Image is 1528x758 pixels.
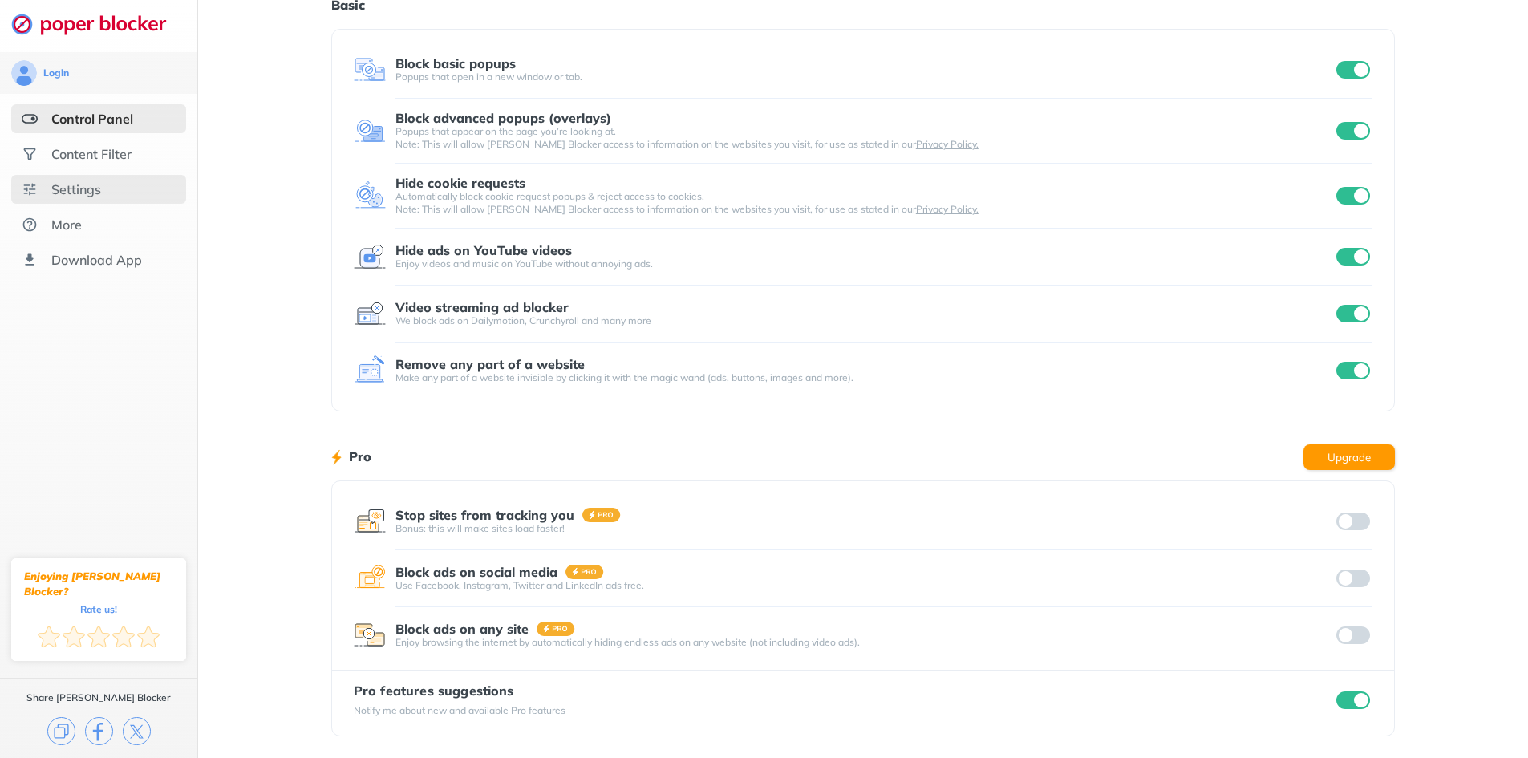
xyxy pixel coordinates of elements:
img: about.svg [22,217,38,233]
img: pro-badge.svg [537,622,575,636]
h1: Pro [349,446,371,467]
div: Settings [51,181,101,197]
div: Remove any part of a website [395,357,585,371]
img: copy.svg [47,717,75,745]
div: Use Facebook, Instagram, Twitter and LinkedIn ads free. [395,579,1334,592]
div: Share [PERSON_NAME] Blocker [26,691,171,704]
div: Stop sites from tracking you [395,508,574,522]
div: Hide ads on YouTube videos [395,243,572,257]
div: Enjoy videos and music on YouTube without annoying ads. [395,257,1334,270]
div: Automatically block cookie request popups & reject access to cookies. Note: This will allow [PERS... [395,190,1334,216]
img: x.svg [123,717,151,745]
img: download-app.svg [22,252,38,268]
img: avatar.svg [11,60,37,86]
div: Hide cookie requests [395,176,525,190]
div: Pro features suggestions [354,683,565,698]
div: Enjoying [PERSON_NAME] Blocker? [24,569,173,599]
div: Login [43,67,69,79]
img: feature icon [354,355,386,387]
div: Enjoy browsing the internet by automatically hiding endless ads on any website (not including vid... [395,636,1334,649]
button: Upgrade [1303,444,1395,470]
img: feature icon [354,562,386,594]
img: feature icon [354,619,386,651]
div: Popups that appear on the page you’re looking at. Note: This will allow [PERSON_NAME] Blocker acc... [395,125,1334,151]
div: Content Filter [51,146,132,162]
img: lighting bolt [331,448,342,467]
img: feature icon [354,180,386,212]
div: Video streaming ad blocker [395,300,569,314]
img: logo-webpage.svg [11,13,184,35]
div: Block ads on any site [395,622,529,636]
img: feature icon [354,115,386,147]
img: social.svg [22,146,38,162]
img: feature icon [354,54,386,86]
div: Control Panel [51,111,133,127]
div: Block basic popups [395,56,516,71]
a: Privacy Policy. [916,203,979,215]
div: Rate us! [80,606,117,613]
div: Download App [51,252,142,268]
div: Bonus: this will make sites load faster! [395,522,1334,535]
div: Notify me about new and available Pro features [354,704,565,717]
img: pro-badge.svg [582,508,621,522]
div: More [51,217,82,233]
div: Popups that open in a new window or tab. [395,71,1334,83]
img: feature icon [354,241,386,273]
img: feature icon [354,505,386,537]
a: Privacy Policy. [916,138,979,150]
img: facebook.svg [85,717,113,745]
div: Block advanced popups (overlays) [395,111,611,125]
div: We block ads on Dailymotion, Crunchyroll and many more [395,314,1334,327]
img: features-selected.svg [22,111,38,127]
img: settings.svg [22,181,38,197]
img: pro-badge.svg [565,565,604,579]
img: feature icon [354,298,386,330]
div: Block ads on social media [395,565,557,579]
div: Make any part of a website invisible by clicking it with the magic wand (ads, buttons, images and... [395,371,1334,384]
